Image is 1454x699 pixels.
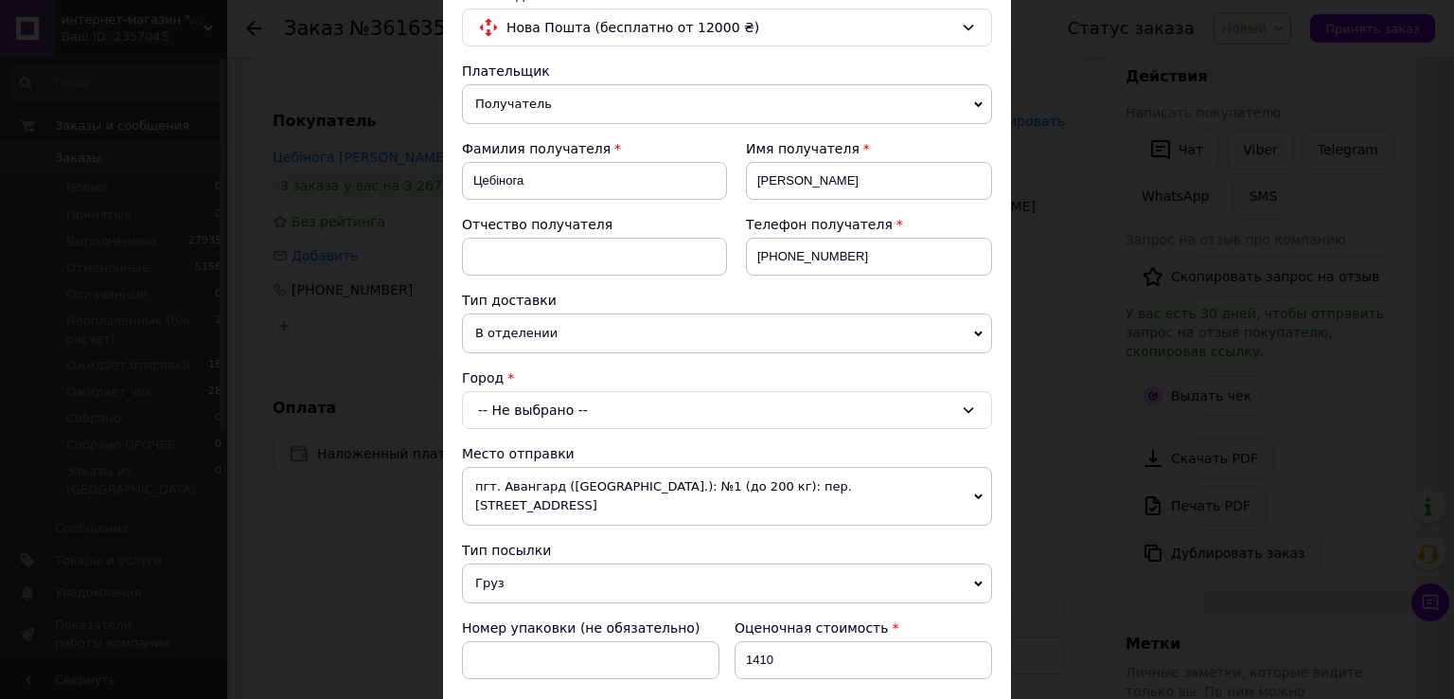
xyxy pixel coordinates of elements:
span: Получатель [462,84,992,124]
span: Имя получателя [746,141,860,156]
div: Номер упаковки (не обязательно) [462,618,719,637]
span: Тип доставки [462,293,557,308]
span: Тип посылки [462,543,551,558]
span: Фамилия получателя [462,141,611,156]
input: +380 [746,238,992,276]
div: Город [462,368,992,387]
span: Отчество получателя [462,217,612,232]
span: Место отправки [462,446,575,461]
span: Телефон получателя [746,217,893,232]
span: Нова Пошта (бесплатно от 12000 ₴) [506,17,953,38]
div: -- Не выбрано -- [462,391,992,429]
span: Груз [462,564,992,603]
span: пгт. Авангард ([GEOGRAPHIC_DATA].): №1 (до 200 кг): пер. [STREET_ADDRESS] [462,467,992,526]
span: В отделении [462,314,992,353]
div: Оценочная стоимость [735,618,992,637]
span: Плательщик [462,63,550,79]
